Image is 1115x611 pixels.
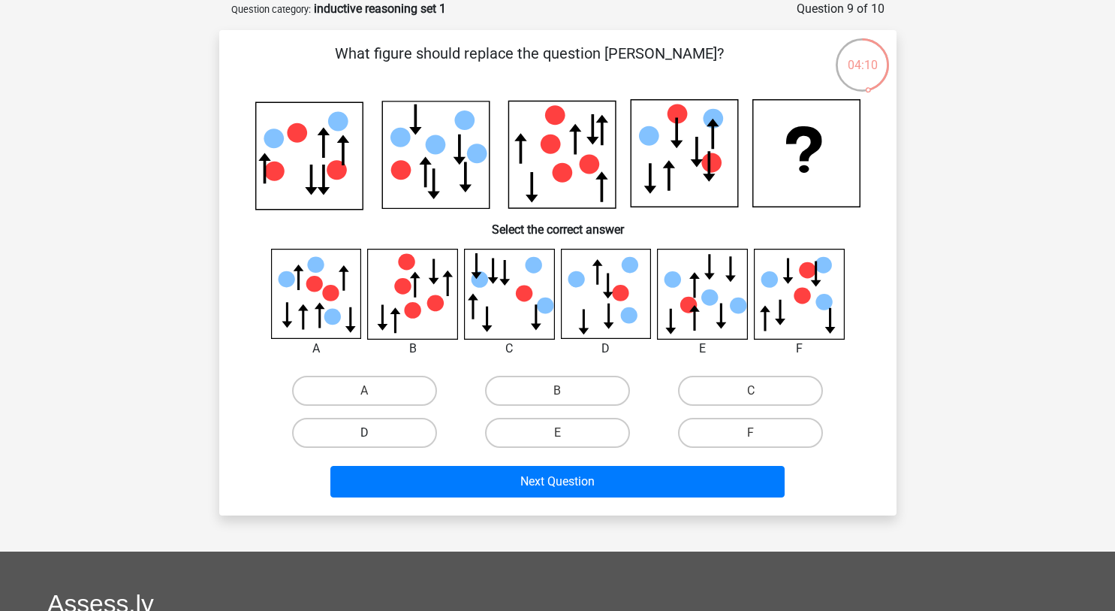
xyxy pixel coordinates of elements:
div: D [550,340,663,358]
small: Question category: [231,4,311,15]
label: E [485,418,630,448]
div: B [356,340,469,358]
strong: inductive reasoning set 1 [314,2,446,16]
label: D [292,418,437,448]
p: What figure should replace the question [PERSON_NAME]? [243,42,816,87]
label: C [678,376,823,406]
label: A [292,376,437,406]
button: Next Question [330,466,785,498]
label: B [485,376,630,406]
h6: Select the correct answer [243,210,872,237]
label: F [678,418,823,448]
div: E [646,340,759,358]
div: F [743,340,856,358]
div: C [453,340,566,358]
div: 04:10 [834,37,890,74]
div: A [260,340,373,358]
